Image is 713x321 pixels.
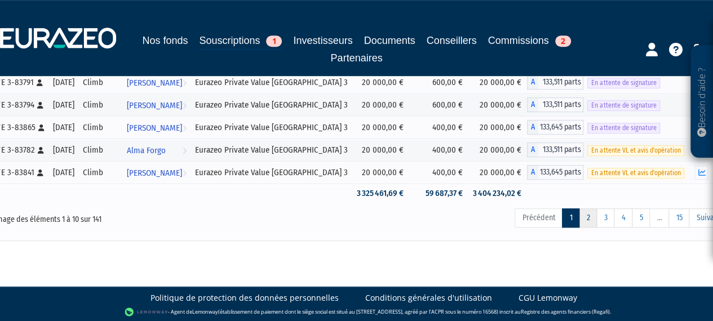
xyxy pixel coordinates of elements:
span: A [527,120,538,135]
a: Conseillers [427,33,477,48]
a: [PERSON_NAME] [122,116,191,139]
i: Voir l'investisseur [183,95,187,116]
div: Eurazeo Private Value [GEOGRAPHIC_DATA] 3 [195,167,349,179]
span: [PERSON_NAME] [127,118,182,139]
div: Eurazeo Private Value [GEOGRAPHIC_DATA] 3 [195,144,349,156]
a: Registre des agents financiers (Regafi) [521,307,610,315]
td: Climb [79,71,122,93]
div: [DATE] [53,77,74,88]
td: 400,00 € [409,161,468,184]
a: Investisseurs [293,33,352,48]
a: Conditions générales d'utilisation [365,292,492,304]
a: Partenaires [330,50,382,66]
td: 3 404 234,02 € [468,184,527,203]
td: 59 687,37 € [409,184,468,203]
td: Climb [79,161,122,184]
span: En attente de signature [587,78,660,88]
p: Besoin d'aide ? [696,51,708,153]
span: 133,511 parts [538,142,584,157]
span: En attente VL et avis d'opération [587,168,684,179]
span: [PERSON_NAME] [127,163,182,184]
td: 20 000,00 € [468,93,527,116]
span: 133,511 parts [538,97,584,112]
span: Alma Forgo [127,140,166,161]
td: Climb [79,93,122,116]
i: [Français] Personne physique [37,102,43,109]
td: 3 325 461,69 € [353,184,410,203]
span: A [527,165,538,180]
td: 20 000,00 € [353,161,410,184]
a: Alma Forgo [122,139,191,161]
td: 400,00 € [409,139,468,161]
td: Climb [79,139,122,161]
div: [DATE] [53,144,74,156]
img: logo-lemonway.png [125,306,168,318]
div: [DATE] [53,122,74,133]
div: A - Eurazeo Private Value Europe 3 [527,142,584,157]
div: Eurazeo Private Value [GEOGRAPHIC_DATA] 3 [195,99,349,111]
span: 133,645 parts [538,120,584,135]
td: Climb [79,116,122,139]
span: [PERSON_NAME] [127,95,182,116]
td: 600,00 € [409,71,468,93]
span: 1 [266,35,282,47]
td: 20 000,00 € [353,116,410,139]
div: Eurazeo Private Value [GEOGRAPHIC_DATA] 3 [195,122,349,133]
span: En attente de signature [587,123,660,133]
a: Politique de protection des données personnelles [150,292,339,304]
div: A - Eurazeo Private Value Europe 3 [527,165,584,180]
a: 4 [614,208,632,228]
div: [DATE] [53,167,74,179]
div: - Agent de (établissement de paiement dont le siège social est situé au [STREET_ADDRESS], agréé p... [11,306,702,318]
a: [PERSON_NAME] [122,161,191,184]
span: 133,645 parts [538,165,584,180]
span: A [527,142,538,157]
i: [Français] Personne physique [38,124,45,131]
td: 20 000,00 € [468,71,527,93]
a: Documents [364,33,415,48]
span: [PERSON_NAME] [127,73,182,93]
td: 20 000,00 € [353,71,410,93]
a: Souscriptions1 [199,33,282,50]
a: 5 [632,208,650,228]
td: 400,00 € [409,116,468,139]
a: Nos fonds [142,33,188,48]
td: 600,00 € [409,93,468,116]
i: [Français] Personne physique [37,170,43,176]
div: [DATE] [53,99,74,111]
a: Commissions2 [488,33,571,48]
td: 20 000,00 € [468,116,527,139]
a: [PERSON_NAME] [122,71,191,93]
a: [PERSON_NAME] [122,93,191,116]
td: 20 000,00 € [468,161,527,184]
div: Eurazeo Private Value [GEOGRAPHIC_DATA] 3 [195,77,349,88]
span: A [527,97,538,112]
div: A - Eurazeo Private Value Europe 3 [527,75,584,90]
i: Voir l'investisseur [183,140,187,161]
a: CGU Lemonway [519,292,577,304]
div: A - Eurazeo Private Value Europe 3 [527,120,584,135]
span: En attente de signature [587,100,660,111]
i: Voir l'investisseur [183,118,187,139]
i: Voir l'investisseur [183,163,187,184]
span: A [527,75,538,90]
a: Lemonway [192,307,218,315]
td: 20 000,00 € [353,93,410,116]
span: 2 [555,35,571,47]
span: En attente VL et avis d'opération [587,145,684,156]
a: 2 [579,208,597,228]
td: 20 000,00 € [353,139,410,161]
i: [Français] Personne physique [37,79,43,86]
div: A - Eurazeo Private Value Europe 3 [527,97,584,112]
td: 20 000,00 € [468,139,527,161]
a: 1 [562,208,579,228]
a: 15 [668,208,689,228]
i: [Français] Personne physique [38,147,44,154]
a: 3 [596,208,614,228]
i: Voir l'investisseur [183,73,187,93]
span: 133,511 parts [538,75,584,90]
